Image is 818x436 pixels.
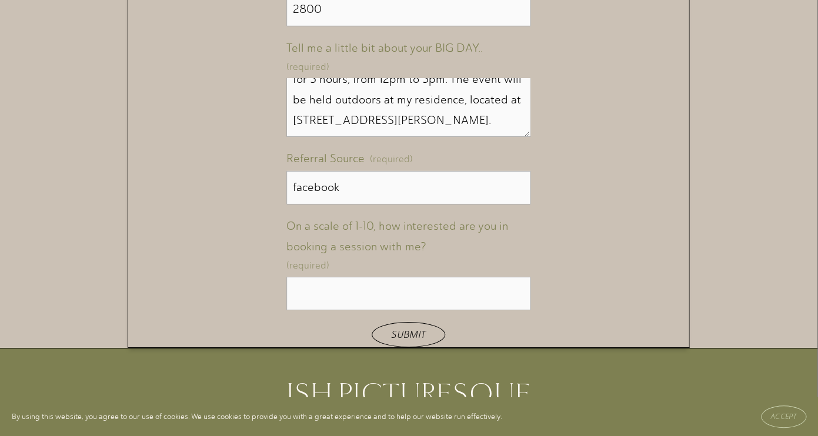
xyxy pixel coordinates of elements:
span: (required) [286,257,329,274]
span: Tell me a little bit about your BIG DAY.. [286,38,483,59]
p: By using this website, you agree to our use of cookies. We use cookies to provide you with a grea... [12,410,502,424]
h2: ISH PICTURESQUE [254,375,563,413]
span: Accept [770,412,797,421]
span: (required) [286,59,329,76]
span: On a scale of 1-10, how interested are you in booking a session with me? [286,216,531,257]
button: SubmitSubmit [372,322,445,347]
span: Referral Source [286,149,365,169]
span: (required) [370,151,413,168]
textarea: Hello, I’m having a 10years wedding anniversary party , wanted to check if you’re available for v... [286,78,531,137]
button: Accept [761,405,806,428]
span: Submit [391,329,426,340]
